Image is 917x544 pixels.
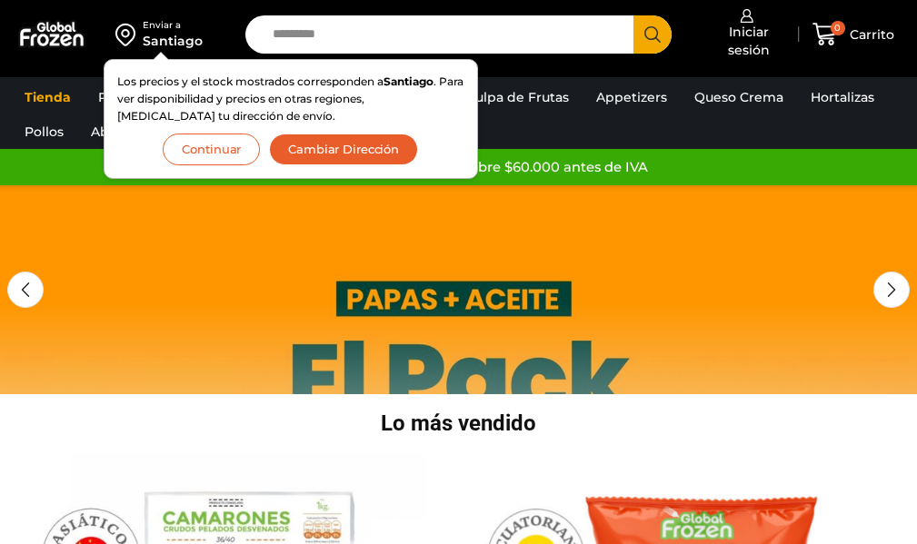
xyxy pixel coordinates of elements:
button: Search button [633,15,672,54]
span: Carrito [845,25,894,44]
a: Pollos [15,114,73,149]
div: Enviar a [143,19,203,32]
strong: Santiago [384,74,434,88]
p: Los precios y el stock mostrados corresponden a . Para ver disponibilidad y precios en otras regi... [117,73,464,125]
div: Santiago [143,32,203,50]
button: Cambiar Dirección [269,134,418,165]
a: 0 Carrito [808,13,899,55]
a: Hortalizas [802,80,883,114]
a: Abarrotes [82,114,164,149]
div: Previous slide [7,272,44,308]
span: 0 [831,21,845,35]
a: Pulpa de Frutas [457,80,578,114]
a: Queso Crema [685,80,792,114]
img: address-field-icon.svg [115,19,143,50]
button: Continuar [163,134,260,165]
a: Papas Fritas [89,80,186,114]
a: Appetizers [587,80,676,114]
div: Next slide [873,272,910,308]
span: Iniciar sesión [703,23,790,59]
a: Tienda [15,80,80,114]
